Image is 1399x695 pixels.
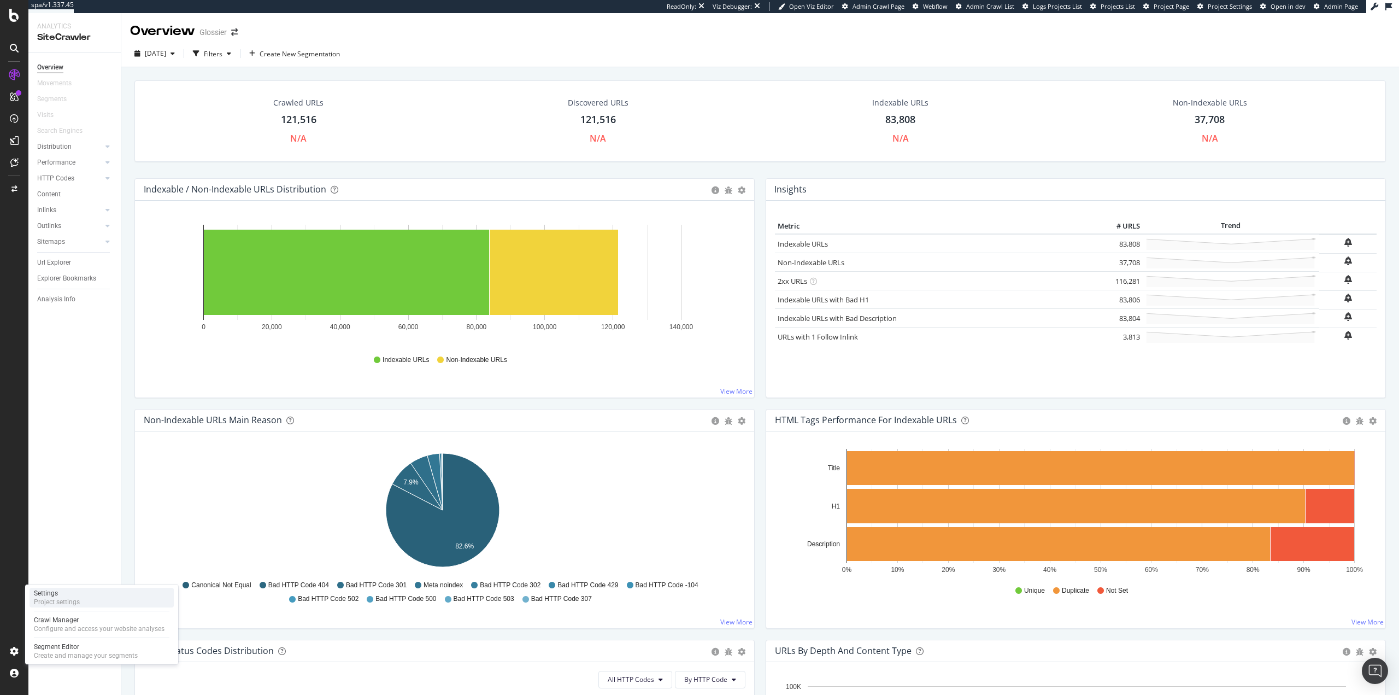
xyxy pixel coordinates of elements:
[775,218,1099,235] th: Metric
[1369,648,1377,656] div: gear
[37,141,102,153] a: Distribution
[245,45,344,62] button: Create New Segmentation
[725,417,732,425] div: bug
[1356,417,1363,425] div: bug
[1202,132,1218,145] div: N/A
[1195,113,1225,127] div: 37,708
[807,540,840,548] text: Description
[30,641,174,661] a: Segment EditorCreate and manage your segments
[37,22,112,31] div: Analytics
[669,323,693,331] text: 140,000
[37,109,64,121] a: Visits
[1099,234,1143,253] td: 83,808
[1099,218,1143,235] th: # URLS
[1356,648,1363,656] div: bug
[775,414,957,425] div: HTML Tags Performance for Indexable URLs
[37,62,113,73] a: Overview
[144,645,274,656] div: HTTP Status Codes Distribution
[37,31,112,44] div: SiteCrawler
[130,22,195,40] div: Overview
[1196,566,1209,574] text: 70%
[966,2,1014,10] span: Admin Crawl List
[1094,566,1107,574] text: 50%
[590,132,606,145] div: N/A
[608,675,654,684] span: All HTTP Codes
[1197,2,1252,11] a: Project Settings
[1271,2,1306,10] span: Open in dev
[37,294,75,305] div: Analysis Info
[37,220,102,232] a: Outlinks
[1247,566,1260,574] text: 80%
[775,449,1373,576] svg: A chart.
[37,125,93,137] a: Search Engines
[712,186,719,194] div: circle-info
[281,113,316,127] div: 121,516
[992,566,1006,574] text: 30%
[37,257,71,268] div: Url Explorer
[30,588,174,608] a: SettingsProject settings
[725,186,732,194] div: bug
[144,218,742,345] div: A chart.
[37,125,83,137] div: Search Engines
[956,2,1014,11] a: Admin Crawl List
[774,182,807,197] h4: Insights
[1343,417,1350,425] div: circle-info
[37,294,113,305] a: Analysis Info
[37,78,72,89] div: Movements
[202,323,205,331] text: 0
[1369,417,1377,425] div: gear
[778,2,834,11] a: Open Viz Editor
[37,62,63,73] div: Overview
[1208,2,1252,10] span: Project Settings
[346,581,407,590] span: Bad HTTP Code 301
[1344,238,1352,247] div: bell-plus
[853,2,904,10] span: Admin Crawl Page
[1099,272,1143,290] td: 116,281
[778,332,858,342] a: URLs with 1 Follow Inlink
[37,109,54,121] div: Visits
[398,323,419,331] text: 60,000
[1062,586,1089,595] span: Duplicate
[720,617,753,627] a: View More
[1099,253,1143,272] td: 37,708
[923,2,948,10] span: Webflow
[191,581,251,590] span: Canonical Not Equal
[1343,648,1350,656] div: circle-info
[260,49,340,59] span: Create New Segmentation
[775,645,912,656] div: URLs by Depth and Content Type
[144,184,326,195] div: Indexable / Non-Indexable URLs Distribution
[262,323,282,331] text: 20,000
[1022,2,1082,11] a: Logs Projects List
[375,594,436,604] span: Bad HTTP Code 500
[144,449,742,576] svg: A chart.
[1297,566,1310,574] text: 90%
[712,648,719,656] div: circle-info
[37,157,102,168] a: Performance
[778,313,897,323] a: Indexable URLs with Bad Description
[1344,275,1352,284] div: bell-plus
[446,355,507,365] span: Non-Indexable URLs
[828,464,840,472] text: Title
[189,45,236,62] button: Filters
[231,28,238,36] div: arrow-right-arrow-left
[1106,586,1128,595] span: Not Set
[34,624,164,633] div: Configure and access your website analyses
[738,417,745,425] div: gear
[1154,2,1189,10] span: Project Page
[675,671,745,688] button: By HTTP Code
[1145,566,1158,574] text: 60%
[199,27,227,38] div: Glossier
[145,49,166,58] span: 2025 Sep. 8th
[684,675,727,684] span: By HTTP Code
[330,323,350,331] text: 40,000
[1024,586,1045,595] span: Unique
[37,173,74,184] div: HTTP Codes
[1344,294,1352,302] div: bell-plus
[557,581,618,590] span: Bad HTTP Code 429
[34,589,80,598] div: Settings
[568,97,628,108] div: Discovered URLs
[37,94,78,105] a: Segments
[1043,566,1056,574] text: 40%
[1344,331,1352,340] div: bell-plus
